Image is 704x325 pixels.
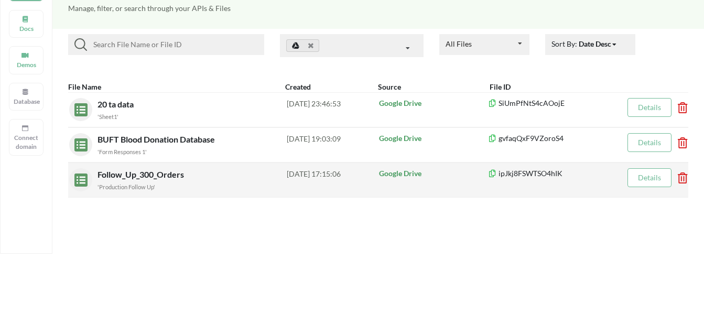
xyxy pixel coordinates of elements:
p: gvfaqQxF9VZoroS4 [488,133,622,144]
a: Details [638,103,661,112]
div: Date Desc [579,38,611,49]
b: File Name [68,82,101,91]
p: Database [14,97,39,106]
small: 'Production Follow Up' [98,183,155,190]
img: searchIcon.svg [74,38,87,51]
h5: Manage, filter, or search through your APIs & Files [68,4,688,13]
button: Details [627,98,671,117]
input: Search File Name or File ID [87,38,260,51]
small: 'Form Responses 1' [98,148,147,155]
p: Connect domain [14,133,39,151]
a: Details [638,138,661,147]
img: sheets.7a1b7961.svg [69,168,88,187]
p: SiUmPfNtS4cAOojE [488,98,622,109]
span: BUFT Blood Donation Database [98,134,217,144]
b: Source [378,82,401,91]
div: [DATE] 23:46:53 [287,98,378,121]
img: sheets.7a1b7961.svg [69,133,88,151]
div: [DATE] 17:15:06 [287,168,378,191]
p: ipJkj8FSWTSO4hIK [488,168,622,179]
p: Google Drive [379,133,488,144]
p: Google Drive [379,168,488,179]
p: Google Drive [379,98,488,109]
img: sheets.7a1b7961.svg [69,98,88,116]
b: File ID [490,82,511,91]
span: Follow_Up_300_Orders [98,169,186,179]
p: Docs [14,24,39,33]
span: 20 ta data [98,99,136,109]
small: 'Sheet1' [98,113,118,120]
span: Sort By: [551,39,618,48]
b: Created [285,82,311,91]
a: Details [638,173,661,182]
button: Details [627,168,671,187]
div: [DATE] 19:03:09 [287,133,378,156]
div: All Files [446,40,472,48]
button: Details [627,133,671,152]
p: Demos [14,60,39,69]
